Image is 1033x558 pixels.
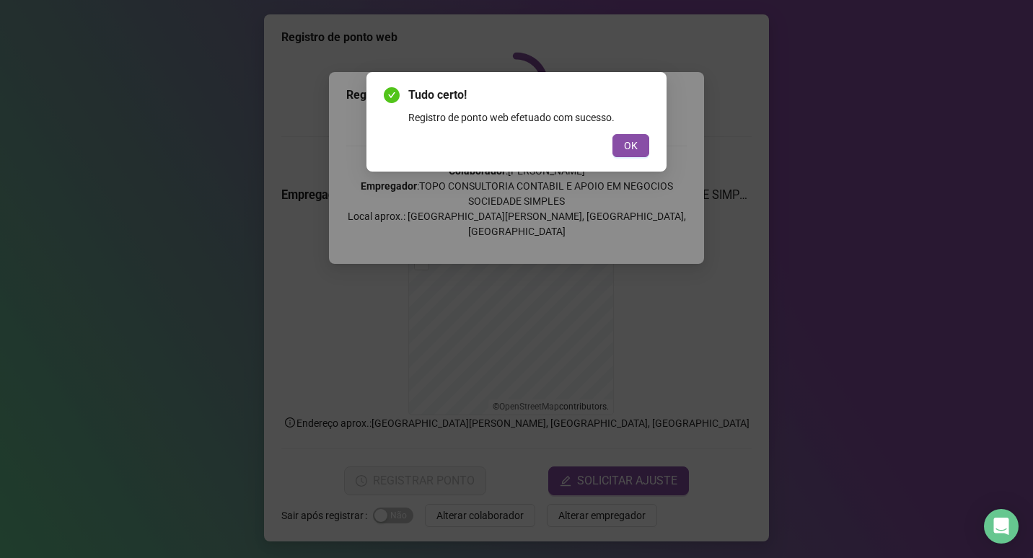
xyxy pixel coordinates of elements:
[384,87,400,103] span: check-circle
[612,134,649,157] button: OK
[408,110,649,125] div: Registro de ponto web efetuado com sucesso.
[624,138,638,154] span: OK
[984,509,1019,544] div: Open Intercom Messenger
[408,87,649,104] span: Tudo certo!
